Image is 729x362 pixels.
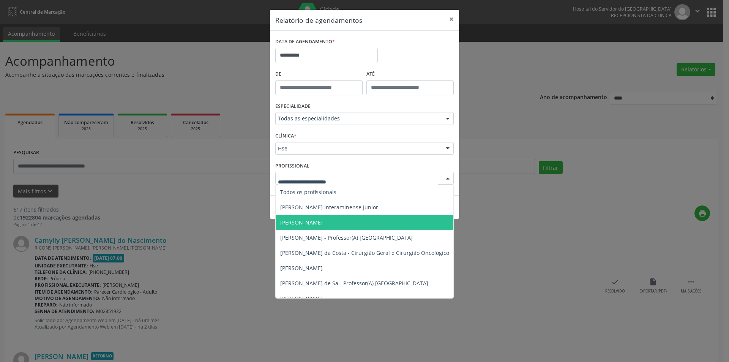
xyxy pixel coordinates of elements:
span: Hse [278,145,438,152]
span: [PERSON_NAME] [280,295,323,302]
label: ESPECIALIDADE [275,101,311,112]
span: [PERSON_NAME] da Costa - Cirurgião Geral e Cirurgião Oncológico [280,249,449,256]
span: [PERSON_NAME] [280,264,323,272]
span: [PERSON_NAME] de Sa - Professor(A) [GEOGRAPHIC_DATA] [280,280,428,287]
span: [PERSON_NAME] Interaminense Junior [280,204,378,211]
span: Todos os profissionais [280,188,336,196]
label: De [275,68,363,80]
label: ATÉ [366,68,454,80]
label: CLÍNICA [275,130,297,142]
label: DATA DE AGENDAMENTO [275,36,335,48]
span: [PERSON_NAME] [280,219,323,226]
span: [PERSON_NAME] - Professor(A) [GEOGRAPHIC_DATA] [280,234,413,241]
h5: Relatório de agendamentos [275,15,362,25]
span: Todas as especialidades [278,115,438,122]
label: PROFISSIONAL [275,160,309,172]
button: Close [444,10,459,28]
